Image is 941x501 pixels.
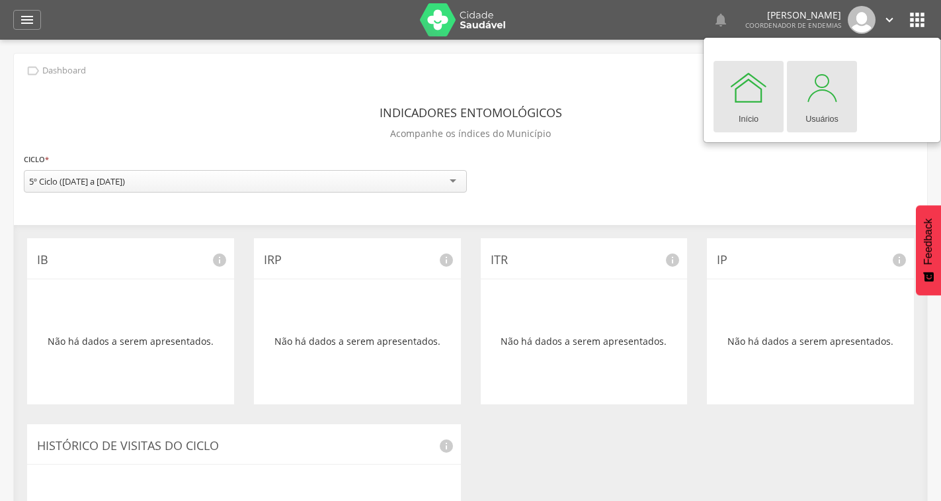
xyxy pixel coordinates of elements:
[713,12,729,28] i: 
[37,437,451,455] p: Histórico de Visitas do Ciclo
[37,289,224,394] div: Não há dados a serem apresentados.
[380,101,562,124] header: Indicadores Entomológicos
[891,252,907,268] i: info
[745,11,841,20] p: [PERSON_NAME]
[29,175,125,187] div: 5º Ciclo ([DATE] a [DATE])
[665,252,680,268] i: info
[264,251,451,269] p: IRP
[717,251,904,269] p: IP
[13,10,41,30] a: 
[438,438,454,454] i: info
[717,289,904,394] div: Não há dados a serem apresentados.
[491,289,678,394] div: Não há dados a serem apresentados.
[907,9,928,30] i: 
[438,252,454,268] i: info
[42,66,86,76] p: Dashboard
[882,6,897,34] a: 
[745,21,841,30] span: Coordenador de Endemias
[264,289,451,394] div: Não há dados a serem apresentados.
[713,6,729,34] a: 
[37,251,224,269] p: IB
[922,218,934,265] span: Feedback
[390,124,551,143] p: Acompanhe os índices do Município
[212,252,227,268] i: info
[491,251,678,269] p: ITR
[26,64,40,78] i: 
[19,12,35,28] i: 
[882,13,897,27] i: 
[24,152,49,167] label: Ciclo
[916,205,941,295] button: Feedback - Mostrar pesquisa
[787,61,857,132] a: Usuários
